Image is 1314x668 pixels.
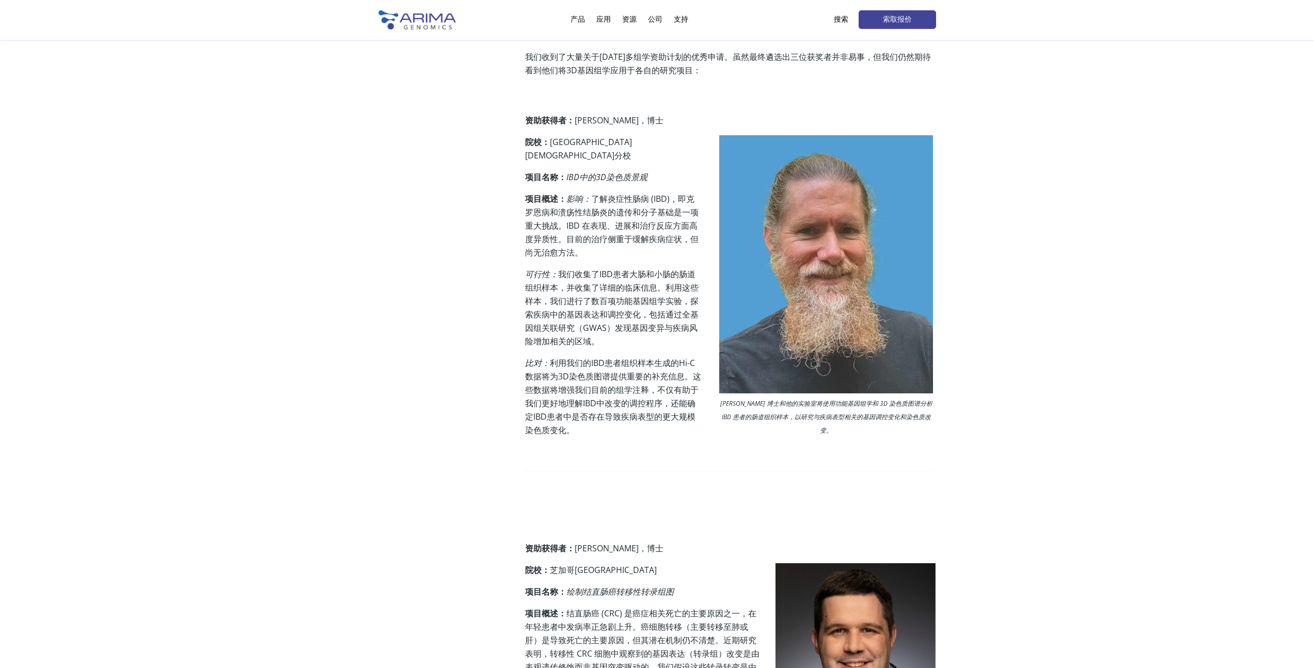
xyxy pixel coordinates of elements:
img: Arima-Genomics 徽标 [378,10,456,29]
font: 我们收到了大量关于[DATE]多组学资助计划的优秀申请。虽然最终遴选出三位获奖者并非易事，但我们仍然期待看到他们将3D基因组学应用于各自的研究项目： [525,51,931,76]
font: [PERSON_NAME]，博士 [575,543,663,554]
font: 项目名称： [525,586,566,597]
font: 了解炎症性肠病 (IBD)，即克罗恩病和溃疡性结肠炎的遗传和分子基础是一项重大挑战。IBD 在表现、进展和治疗反应方面高度异质性。目前的治疗侧重于缓解疾病症状，但尚无治愈方法。 [525,193,699,258]
font: 芝加哥[GEOGRAPHIC_DATA] [550,564,657,576]
img: 特里·弗瑞 [719,135,933,393]
font: [PERSON_NAME] 博士和他的实验室将使用功能基因组学和 3D 染色质图谱分析 IBD 患者的肠道组织样本，以研究与疾病表型相关的基因调控变化和染色质改变。 [720,399,932,435]
font: 院校： [525,136,550,148]
font: 利用我们的IBD患者组织样本生成的Hi-C数据将为3D染色质图谱提供重要的补充信息。这些数据将增强我们目前的组学注释，不仅有助于我们更好地理解IBD中改变的调控程序，还能确定IBD患者中是否存在... [525,357,701,436]
font: 资助获得者： [525,543,575,554]
font: 项目概述： [525,608,566,619]
font: 影响： [566,193,591,204]
font: 我们收集了IBD患者大肠和小肠的肠道组织样本，并收集了详细的临床信息。利用这些样本，我们进行了数百项功能基因组学实验，探索疾病中的基因表达和调控变化，包括通过全基因组关联研究（GWAS）发现基因... [525,268,699,347]
font: 绘制结直肠癌转移性转录组图 [566,586,674,597]
a: 索取报价 [859,10,936,29]
font: [GEOGRAPHIC_DATA][DEMOGRAPHIC_DATA]分校 [525,136,632,161]
font: 院校： [525,564,550,576]
font: 可行性： [525,268,558,280]
font: 资助获得者： [525,115,575,126]
font: 比对： [525,357,550,369]
font: 索取报价 [883,15,912,24]
font: [PERSON_NAME]，博士 [575,115,663,126]
font: 搜索 [834,15,848,24]
font: IBD中的3D染色质景观 [566,171,647,183]
font: 项目名称： [525,171,566,183]
font: 项目概述： [525,193,566,204]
